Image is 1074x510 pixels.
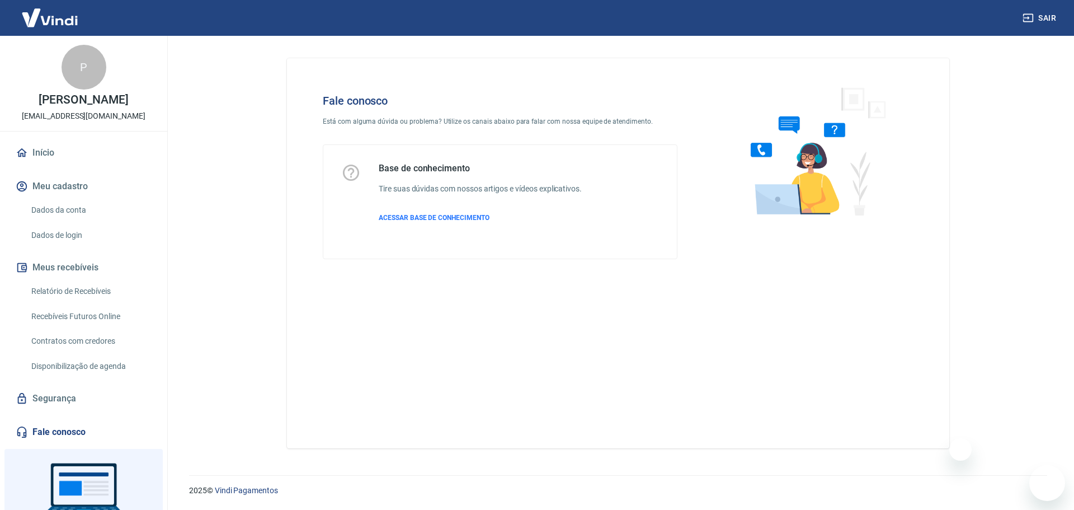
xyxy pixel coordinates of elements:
h5: Base de conhecimento [379,163,582,174]
h4: Fale conosco [323,94,677,107]
iframe: Botão para abrir a janela de mensagens [1029,465,1065,501]
a: Recebíveis Futuros Online [27,305,154,328]
span: ACESSAR BASE DE CONHECIMENTO [379,214,489,222]
a: Relatório de Recebíveis [27,280,154,303]
a: Fale conosco [13,420,154,445]
iframe: Fechar mensagem [949,438,972,461]
a: Disponibilização de agenda [27,355,154,378]
img: Vindi [13,1,86,35]
button: Sair [1020,8,1061,29]
a: Contratos com credores [27,330,154,353]
p: [PERSON_NAME] [39,94,128,106]
p: Está com alguma dúvida ou problema? Utilize os canais abaixo para falar com nossa equipe de atend... [323,116,677,127]
button: Meu cadastro [13,174,154,199]
p: [EMAIL_ADDRESS][DOMAIN_NAME] [22,110,145,122]
p: 2025 © [189,485,1047,497]
div: P [62,45,106,90]
a: ACESSAR BASE DE CONHECIMENTO [379,213,582,223]
a: Segurança [13,386,154,411]
a: Dados de login [27,224,154,247]
img: Fale conosco [728,76,898,226]
a: Dados da conta [27,199,154,222]
h6: Tire suas dúvidas com nossos artigos e vídeos explicativos. [379,183,582,195]
a: Vindi Pagamentos [215,486,278,495]
button: Meus recebíveis [13,255,154,280]
a: Início [13,141,154,165]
